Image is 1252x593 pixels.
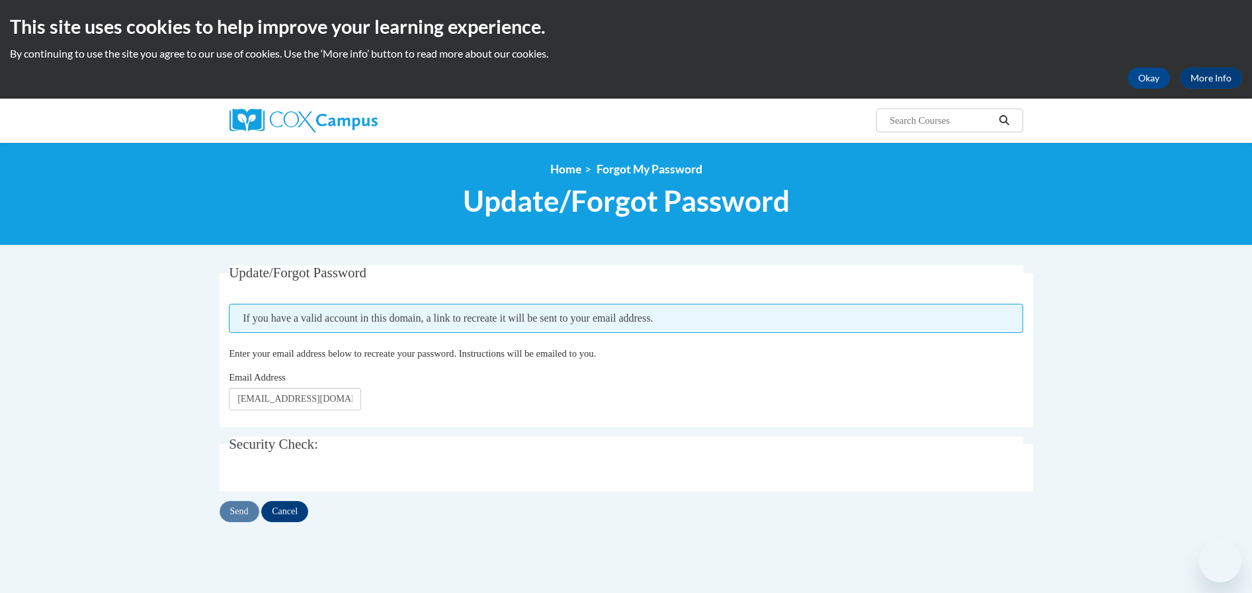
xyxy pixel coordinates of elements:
[1199,540,1241,582] iframe: Button to launch messaging window
[1180,68,1242,89] a: More Info
[261,501,308,522] input: Cancel
[994,113,1014,128] button: Search
[1128,68,1170,89] button: Okay
[229,265,366,281] span: Update/Forgot Password
[463,183,790,218] span: Update/Forgot Password
[229,388,361,410] input: Email
[229,304,1023,333] span: If you have a valid account in this domain, a link to recreate it will be sent to your email addr...
[229,348,596,359] span: Enter your email address below to recreate your password. Instructions will be emailed to you.
[230,109,481,132] a: Cox Campus
[550,162,581,176] a: Home
[10,13,1242,40] h2: This site uses cookies to help improve your learning experience.
[229,436,318,452] span: Security Check:
[230,109,378,132] img: Cox Campus
[888,113,994,128] input: Search Courses
[597,162,702,176] span: Forgot My Password
[10,46,1242,61] p: By continuing to use the site you agree to our use of cookies. Use the ‘More info’ button to read...
[229,372,286,383] span: Email Address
